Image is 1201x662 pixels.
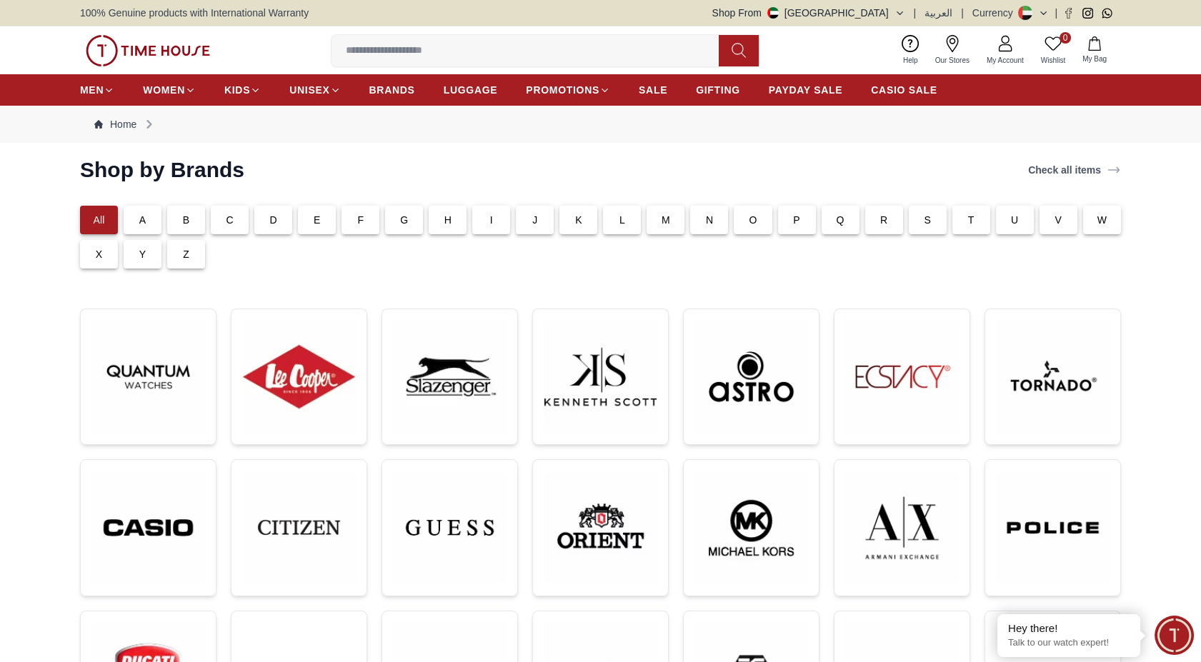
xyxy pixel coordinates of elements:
span: Help [897,55,924,66]
span: PAYDAY SALE [769,83,842,97]
p: E [314,213,321,227]
span: MEN [80,83,104,97]
span: UNISEX [289,83,329,97]
img: United Arab Emirates [767,7,779,19]
span: 0 [1060,32,1071,44]
p: U [1011,213,1018,227]
a: KIDS [224,77,261,103]
img: ... [846,471,958,584]
p: G [400,213,408,227]
a: CASIO SALE [871,77,937,103]
span: My Bag [1077,54,1112,64]
span: 100% Genuine products with International Warranty [80,6,309,20]
p: All [94,213,105,227]
span: My Account [981,55,1030,66]
img: ... [92,321,204,433]
img: ... [846,321,958,433]
a: BRANDS [369,77,415,103]
p: A [139,213,146,227]
p: B [183,213,190,227]
span: GIFTING [696,83,740,97]
span: Our Stores [930,55,975,66]
a: LUGGAGE [444,77,498,103]
nav: Breadcrumb [80,106,1121,143]
img: ... [243,471,355,583]
button: My Bag [1074,34,1115,67]
img: ... [394,321,506,433]
p: H [444,213,452,227]
a: Instagram [1082,8,1093,19]
p: F [357,213,364,227]
p: R [880,213,887,227]
img: ... [243,321,355,433]
span: PROMOTIONS [526,83,599,97]
p: T [968,213,975,227]
img: ... [695,471,807,584]
p: N [706,213,713,227]
a: Whatsapp [1102,8,1112,19]
button: Shop From[GEOGRAPHIC_DATA] [712,6,905,20]
a: 0Wishlist [1032,32,1074,69]
img: ... [86,35,210,66]
a: MEN [80,77,114,103]
p: W [1097,213,1107,227]
p: C [226,213,233,227]
div: Chat Widget [1155,616,1194,655]
img: ... [695,321,807,433]
a: Home [94,117,136,131]
a: PAYDAY SALE [769,77,842,103]
span: SALE [639,83,667,97]
span: | [914,6,917,20]
a: Help [894,32,927,69]
p: O [749,213,757,227]
span: KIDS [224,83,250,97]
p: Talk to our watch expert! [1008,637,1130,649]
span: CASIO SALE [871,83,937,97]
p: K [575,213,582,227]
p: M [662,213,670,227]
p: Q [837,213,844,227]
img: ... [544,471,657,584]
h2: Shop by Brands [80,157,244,183]
span: WOMEN [143,83,185,97]
span: | [961,6,964,20]
img: ... [394,471,506,584]
p: L [619,213,625,227]
div: Hey there! [1008,621,1130,636]
span: LUGGAGE [444,83,498,97]
a: Our Stores [927,32,978,69]
span: | [1055,6,1057,20]
p: P [793,213,800,227]
img: ... [997,321,1109,433]
p: I [490,213,493,227]
a: Check all items [1025,160,1124,180]
div: Currency [972,6,1019,20]
p: S [924,213,931,227]
span: BRANDS [369,83,415,97]
img: ... [92,471,204,584]
a: SALE [639,77,667,103]
img: ... [544,321,657,433]
p: Y [139,247,146,261]
a: GIFTING [696,77,740,103]
span: Wishlist [1035,55,1071,66]
p: V [1055,213,1062,227]
a: PROMOTIONS [526,77,610,103]
p: D [270,213,277,227]
button: العربية [925,6,952,20]
img: ... [997,471,1109,584]
a: UNISEX [289,77,340,103]
a: WOMEN [143,77,196,103]
p: Z [183,247,189,261]
p: J [532,213,537,227]
p: X [96,247,103,261]
a: Facebook [1063,8,1074,19]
